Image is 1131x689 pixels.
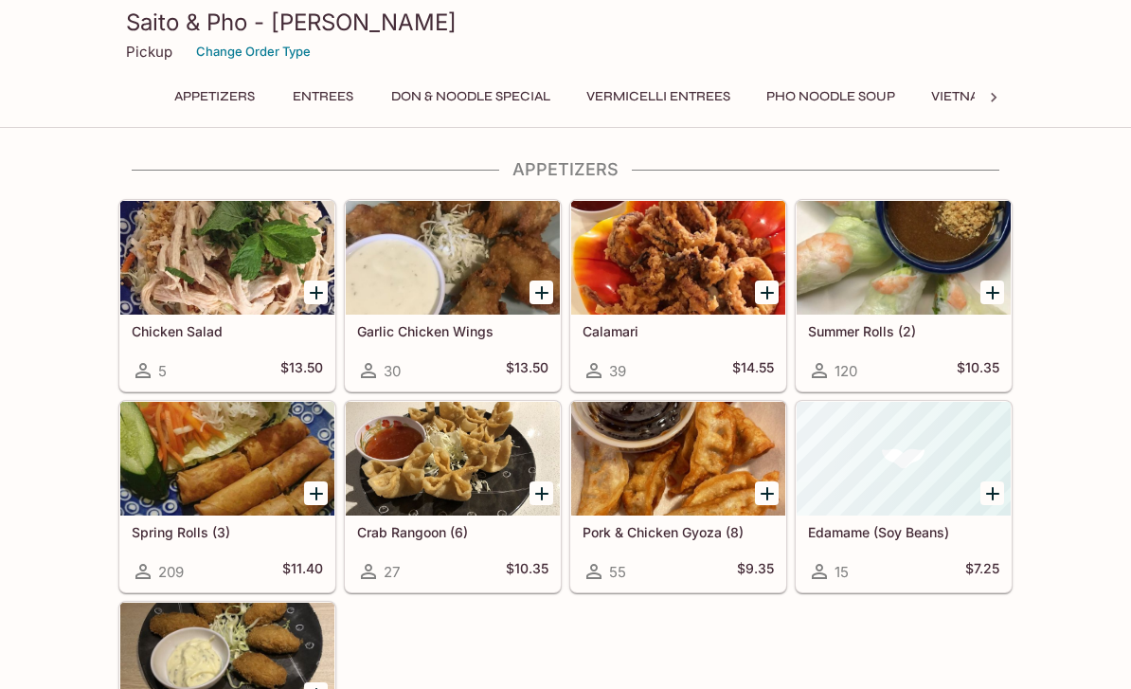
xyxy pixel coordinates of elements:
[835,563,849,581] span: 15
[384,362,401,380] span: 30
[796,401,1012,592] a: Edamame (Soy Beans)15$7.25
[345,401,561,592] a: Crab Rangoon (6)27$10.35
[126,8,1005,37] h3: Saito & Pho - [PERSON_NAME]
[304,281,328,304] button: Add Chicken Salad
[506,359,548,382] h5: $13.50
[164,83,265,110] button: Appetizers
[119,200,335,391] a: Chicken Salad5$13.50
[346,201,560,315] div: Garlic Chicken Wings
[506,560,548,583] h5: $10.35
[357,524,548,540] h5: Crab Rangoon (6)
[756,83,906,110] button: Pho Noodle Soup
[609,563,626,581] span: 55
[980,481,1004,505] button: Add Edamame (Soy Beans)
[808,524,999,540] h5: Edamame (Soy Beans)
[120,402,334,516] div: Spring Rolls (3)
[796,200,1012,391] a: Summer Rolls (2)120$10.35
[570,401,786,592] a: Pork & Chicken Gyoza (8)55$9.35
[158,362,167,380] span: 5
[835,362,857,380] span: 120
[965,560,999,583] h5: $7.25
[120,201,334,315] div: Chicken Salad
[609,362,626,380] span: 39
[570,200,786,391] a: Calamari39$14.55
[304,481,328,505] button: Add Spring Rolls (3)
[188,37,319,66] button: Change Order Type
[132,524,323,540] h5: Spring Rolls (3)
[282,560,323,583] h5: $11.40
[346,402,560,516] div: Crab Rangoon (6)
[797,201,1011,315] div: Summer Rolls (2)
[118,159,1013,180] h4: Appetizers
[921,83,1121,110] button: Vietnamese Sandwiches
[158,563,184,581] span: 209
[384,563,400,581] span: 27
[126,43,172,61] p: Pickup
[571,402,785,516] div: Pork & Chicken Gyoza (8)
[576,83,741,110] button: Vermicelli Entrees
[732,359,774,382] h5: $14.55
[119,401,335,592] a: Spring Rolls (3)209$11.40
[957,359,999,382] h5: $10.35
[797,402,1011,516] div: Edamame (Soy Beans)
[381,83,561,110] button: Don & Noodle Special
[345,200,561,391] a: Garlic Chicken Wings30$13.50
[980,281,1004,304] button: Add Summer Rolls (2)
[755,281,779,304] button: Add Calamari
[571,201,785,315] div: Calamari
[280,359,323,382] h5: $13.50
[737,560,774,583] h5: $9.35
[132,323,323,339] h5: Chicken Salad
[280,83,366,110] button: Entrees
[530,281,553,304] button: Add Garlic Chicken Wings
[583,323,774,339] h5: Calamari
[808,323,999,339] h5: Summer Rolls (2)
[357,323,548,339] h5: Garlic Chicken Wings
[530,481,553,505] button: Add Crab Rangoon (6)
[755,481,779,505] button: Add Pork & Chicken Gyoza (8)
[583,524,774,540] h5: Pork & Chicken Gyoza (8)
